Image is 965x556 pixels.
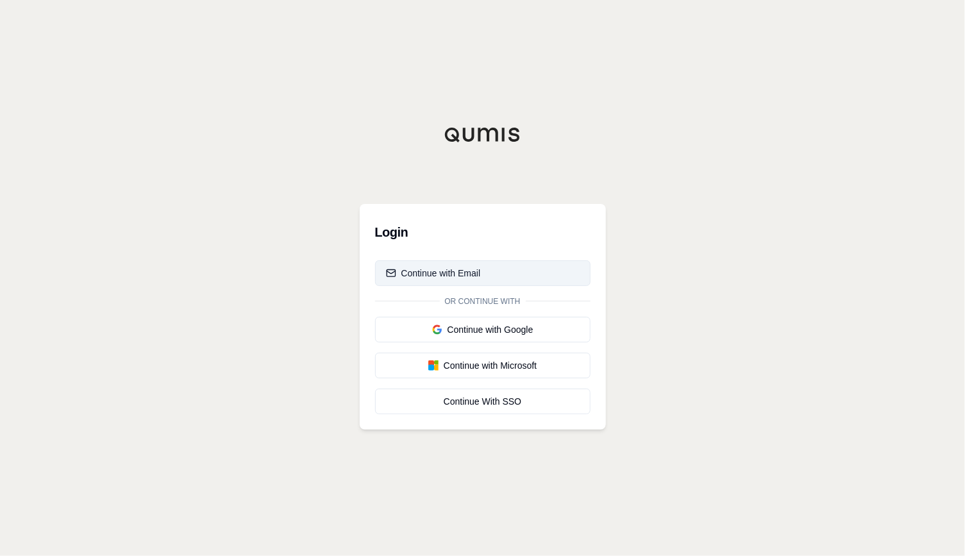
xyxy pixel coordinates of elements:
h3: Login [375,219,591,245]
button: Continue with Google [375,317,591,342]
button: Continue with Microsoft [375,353,591,378]
div: Continue with Email [386,267,481,280]
div: Continue with Google [386,323,580,336]
a: Continue With SSO [375,389,591,414]
button: Continue with Email [375,260,591,286]
img: Qumis [444,127,521,142]
span: Or continue with [440,296,526,307]
div: Continue with Microsoft [386,359,580,372]
div: Continue With SSO [386,395,580,408]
